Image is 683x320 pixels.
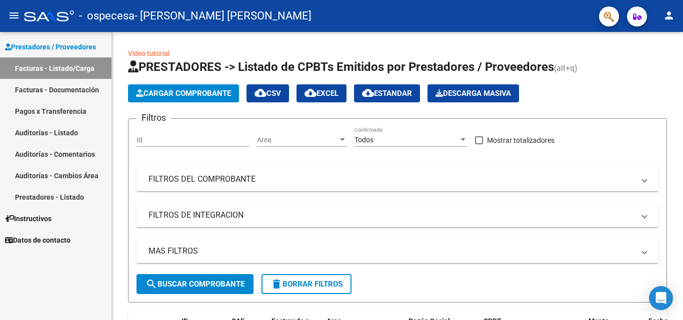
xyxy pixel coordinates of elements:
span: Instructivos [5,213,51,224]
span: Descarga Masiva [435,89,511,98]
span: Buscar Comprobante [145,280,244,289]
mat-icon: cloud_download [362,87,374,99]
span: Borrar Filtros [270,280,342,289]
button: EXCEL [296,84,346,102]
span: Prestadores / Proveedores [5,41,96,52]
button: Borrar Filtros [261,274,351,294]
span: - ospecesa [79,5,134,27]
mat-expansion-panel-header: FILTROS DE INTEGRACION [136,203,658,227]
mat-panel-title: MAS FILTROS [148,246,634,257]
span: PRESTADORES -> Listado de CPBTs Emitidos por Prestadores / Proveedores [128,60,554,74]
mat-icon: delete [270,278,282,290]
button: Estandar [354,84,420,102]
button: Cargar Comprobante [128,84,239,102]
mat-icon: cloud_download [304,87,316,99]
div: Open Intercom Messenger [649,286,673,310]
span: Area [257,136,338,144]
button: Descarga Masiva [427,84,519,102]
mat-panel-title: FILTROS DEL COMPROBANTE [148,174,634,185]
span: CSV [254,89,281,98]
mat-expansion-panel-header: FILTROS DEL COMPROBANTE [136,167,658,191]
mat-icon: menu [8,9,20,21]
mat-icon: person [663,9,675,21]
mat-panel-title: FILTROS DE INTEGRACION [148,210,634,221]
mat-expansion-panel-header: MAS FILTROS [136,239,658,263]
button: CSV [246,84,289,102]
span: Cargar Comprobante [136,89,231,98]
span: EXCEL [304,89,338,98]
span: - [PERSON_NAME] [PERSON_NAME] [134,5,311,27]
mat-icon: search [145,278,157,290]
span: Datos de contacto [5,235,70,246]
button: Buscar Comprobante [136,274,253,294]
a: Video tutorial [128,49,169,57]
span: Estandar [362,89,412,98]
span: Todos [354,136,373,144]
span: (alt+q) [554,63,577,73]
mat-icon: cloud_download [254,87,266,99]
span: Mostrar totalizadores [487,134,554,146]
h3: Filtros [136,111,171,125]
app-download-masive: Descarga masiva de comprobantes (adjuntos) [427,84,519,102]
